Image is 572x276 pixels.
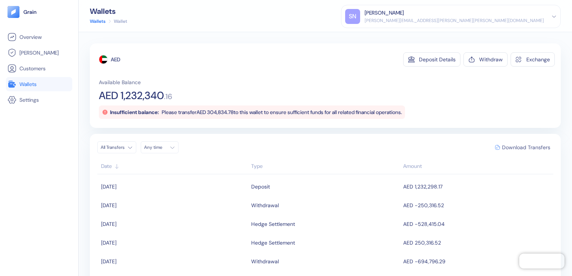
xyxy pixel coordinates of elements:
[502,145,550,150] span: Download Transfers
[101,162,247,170] div: Sort ascending
[419,57,456,62] div: Deposit Details
[401,177,553,196] td: AED 1,232,298.17
[511,52,555,67] button: Exchange
[99,91,164,101] span: AED 1,232,340
[479,57,503,62] div: Withdraw
[141,141,179,153] button: Any time
[110,109,159,116] span: Insufficient balance:
[7,80,71,89] a: Wallets
[401,215,553,233] td: AED -528,415.04
[144,144,167,150] div: Any time
[19,49,59,56] span: [PERSON_NAME]
[111,56,120,63] div: AED
[19,96,39,104] span: Settings
[251,255,279,268] div: Withdrawal
[19,65,46,72] span: Customers
[251,162,399,170] div: Sort ascending
[7,64,71,73] a: Customers
[403,162,550,170] div: Sort descending
[99,79,141,86] span: Available Balance
[492,142,553,153] button: Download Transfers
[7,33,71,42] a: Overview
[403,52,460,67] button: Deposit Details
[97,252,249,271] td: [DATE]
[401,252,553,271] td: AED -694,796.29
[365,9,404,17] div: [PERSON_NAME]
[251,180,270,193] div: Deposit
[19,80,37,88] span: Wallets
[365,17,544,24] div: [PERSON_NAME][EMAIL_ADDRESS][PERSON_NAME][PERSON_NAME][DOMAIN_NAME]
[90,7,127,15] div: Wallets
[401,233,553,252] td: AED 250,316.52
[19,33,42,41] span: Overview
[251,218,295,230] div: Hedge Settlement
[7,95,71,104] a: Settings
[97,196,249,215] td: [DATE]
[97,215,249,233] td: [DATE]
[7,48,71,57] a: [PERSON_NAME]
[97,233,249,252] td: [DATE]
[251,199,279,212] div: Withdrawal
[90,18,106,25] a: Wallets
[162,109,402,116] span: Please transfer AED 304,834.78 to this wallet to ensure sufficient funds for all related financia...
[7,6,19,18] img: logo-tablet-V2.svg
[97,177,249,196] td: [DATE]
[251,236,295,249] div: Hedge Settlement
[463,52,508,67] button: Withdraw
[345,9,360,24] div: SN
[164,93,172,100] span: . 16
[519,254,565,269] iframe: Chatra live chat
[23,9,37,15] img: logo
[401,196,553,215] td: AED -250,316.52
[526,57,550,62] div: Exchange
